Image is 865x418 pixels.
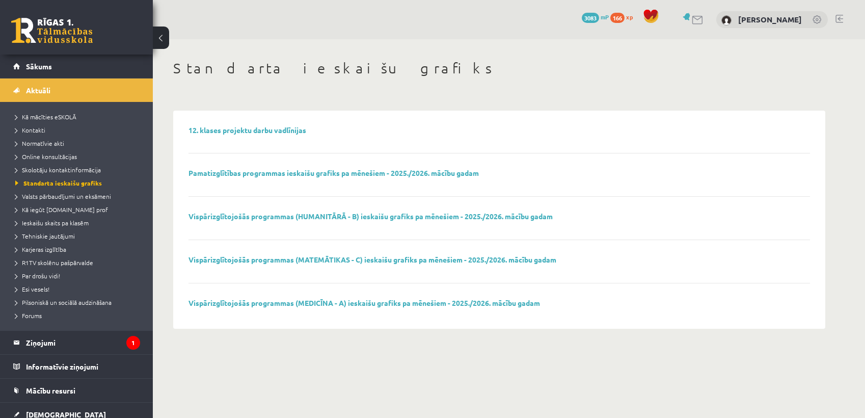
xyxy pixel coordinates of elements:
[582,13,609,21] a: 3083 mP
[188,168,479,177] a: Pamatizglītības programmas ieskaišu grafiks pa mēnešiem - 2025./2026. mācību gadam
[15,179,102,187] span: Standarta ieskaišu grafiks
[15,165,143,174] a: Skolotāju kontaktinformācija
[188,255,556,264] a: Vispārizglītojošās programmas (MATEMĀTIKAS - C) ieskaišu grafiks pa mēnešiem - 2025./2026. mācību...
[15,298,143,307] a: Pilsoniskā un sociālā audzināšana
[126,336,140,350] i: 1
[188,125,306,135] a: 12. klases projektu darbu vadlīnijas
[15,192,143,201] a: Valsts pārbaudījumi un eksāmeni
[610,13,638,21] a: 166 xp
[15,112,143,121] a: Kā mācīties eSKOLĀ
[15,285,49,293] span: Esi vesels!
[582,13,599,23] span: 3083
[15,113,76,121] span: Kā mācīties eSKOLĀ
[173,60,825,77] h1: Standarta ieskaišu grafiks
[15,205,108,214] span: Kā iegūt [DOMAIN_NAME] prof
[626,13,633,21] span: xp
[15,272,60,280] span: Par drošu vidi!
[13,55,140,78] a: Sākums
[15,231,143,241] a: Tehniskie jautājumi
[15,258,93,267] span: R1TV skolēnu pašpārvalde
[15,152,77,161] span: Online konsultācijas
[26,331,140,354] legend: Ziņojumi
[15,152,143,161] a: Online konsultācijas
[15,258,143,267] a: R1TV skolēnu pašpārvalde
[738,14,802,24] a: [PERSON_NAME]
[11,18,93,43] a: Rīgas 1. Tālmācības vidusskola
[15,139,64,147] span: Normatīvie akti
[15,245,66,253] span: Karjeras izglītība
[188,212,553,221] a: Vispārizglītojošās programmas (HUMANITĀRĀ - B) ieskaišu grafiks pa mēnešiem - 2025./2026. mācību ...
[15,245,143,254] a: Karjeras izglītība
[15,284,143,294] a: Esi vesels!
[15,271,143,280] a: Par drošu vidi!
[15,192,111,200] span: Valsts pārbaudījumi un eksāmeni
[13,79,140,102] a: Aktuāli
[13,331,140,354] a: Ziņojumi1
[15,139,143,148] a: Normatīvie akti
[26,386,75,395] span: Mācību resursi
[188,298,540,307] a: Vispārizglītojošās programmas (MEDICĪNA - A) ieskaišu grafiks pa mēnešiem - 2025./2026. mācību gadam
[26,355,140,378] legend: Informatīvie ziņojumi
[13,379,140,402] a: Mācību resursi
[26,62,52,71] span: Sākums
[15,178,143,188] a: Standarta ieskaišu grafiks
[15,298,112,306] span: Pilsoniskā un sociālā audzināšana
[15,166,101,174] span: Skolotāju kontaktinformācija
[15,125,143,135] a: Kontakti
[15,311,42,320] span: Forums
[610,13,625,23] span: 166
[721,15,732,25] img: Ieva Bringina
[15,205,143,214] a: Kā iegūt [DOMAIN_NAME] prof
[15,126,45,134] span: Kontakti
[26,86,50,95] span: Aktuāli
[601,13,609,21] span: mP
[15,219,89,227] span: Ieskaišu skaits pa klasēm
[15,218,143,227] a: Ieskaišu skaits pa klasēm
[13,355,140,378] a: Informatīvie ziņojumi
[15,311,143,320] a: Forums
[15,232,75,240] span: Tehniskie jautājumi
